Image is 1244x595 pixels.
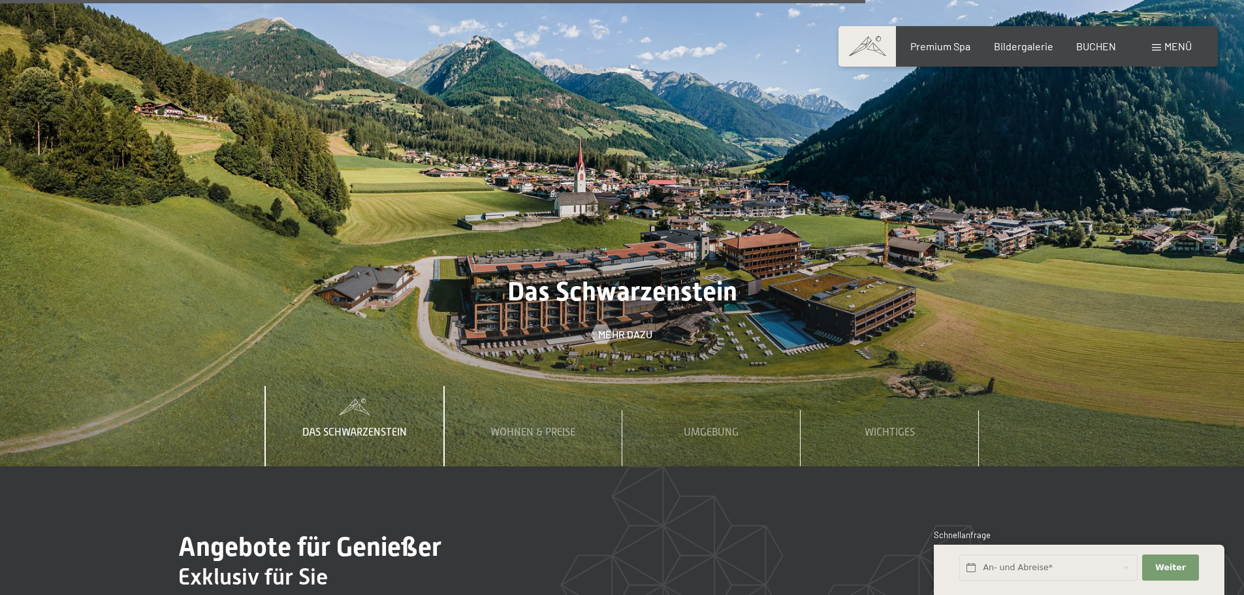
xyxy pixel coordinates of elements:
[507,276,737,307] span: Das Schwarzenstein
[1142,555,1198,581] button: Weiter
[490,426,575,438] span: Wohnen & Preise
[178,564,328,590] span: Exklusiv für Sie
[1164,40,1192,52] span: Menü
[910,40,970,52] a: Premium Spa
[865,426,915,438] span: Wichtiges
[684,426,739,438] span: Umgebung
[592,327,652,342] a: Mehr dazu
[302,426,407,438] span: Das Schwarzenstein
[1155,562,1186,573] span: Weiter
[994,40,1053,52] a: Bildergalerie
[1076,40,1116,52] a: BUCHEN
[598,327,652,342] span: Mehr dazu
[934,530,991,540] span: Schnellanfrage
[178,532,441,562] span: Angebote für Genießer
